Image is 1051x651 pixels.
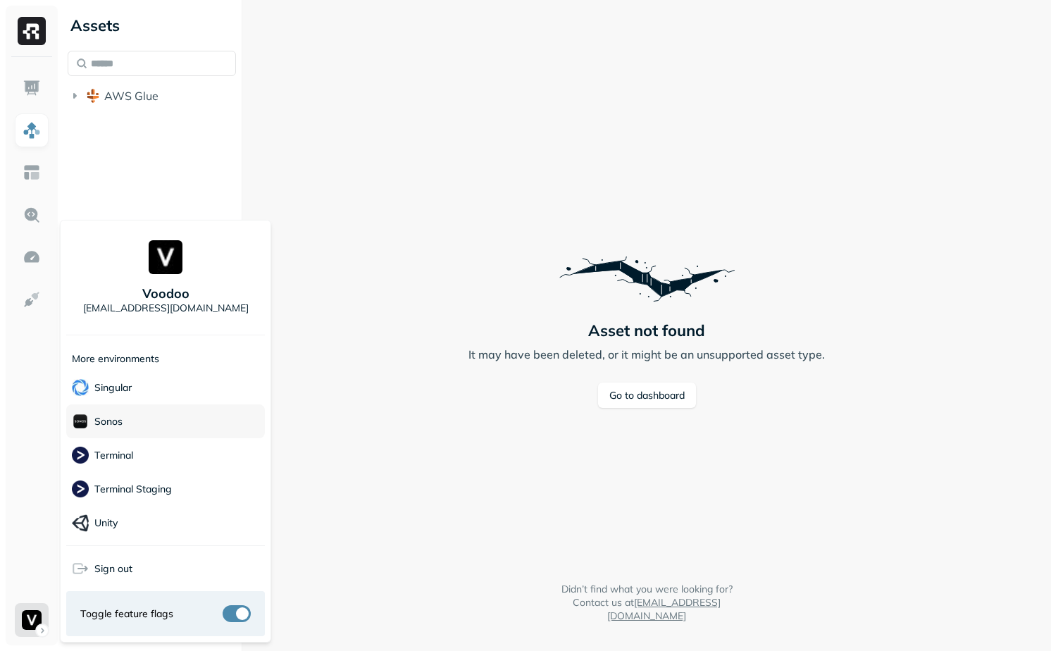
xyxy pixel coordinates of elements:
span: Toggle feature flags [80,607,173,621]
p: More environments [72,352,159,366]
span: Sign out [94,562,132,576]
p: Terminal Staging [94,483,172,496]
p: Singular [94,381,132,395]
img: Singular [72,379,89,396]
p: Unity [94,516,118,530]
img: Terminal Staging [72,480,89,497]
p: Voodoo [142,285,189,302]
img: Voodoo [149,240,182,274]
p: [EMAIL_ADDRESS][DOMAIN_NAME] [83,302,249,315]
img: Sonos [72,413,89,430]
p: Sonos [94,415,123,428]
img: Unity [72,514,89,532]
img: Terminal [72,447,89,464]
p: Terminal [94,449,133,462]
